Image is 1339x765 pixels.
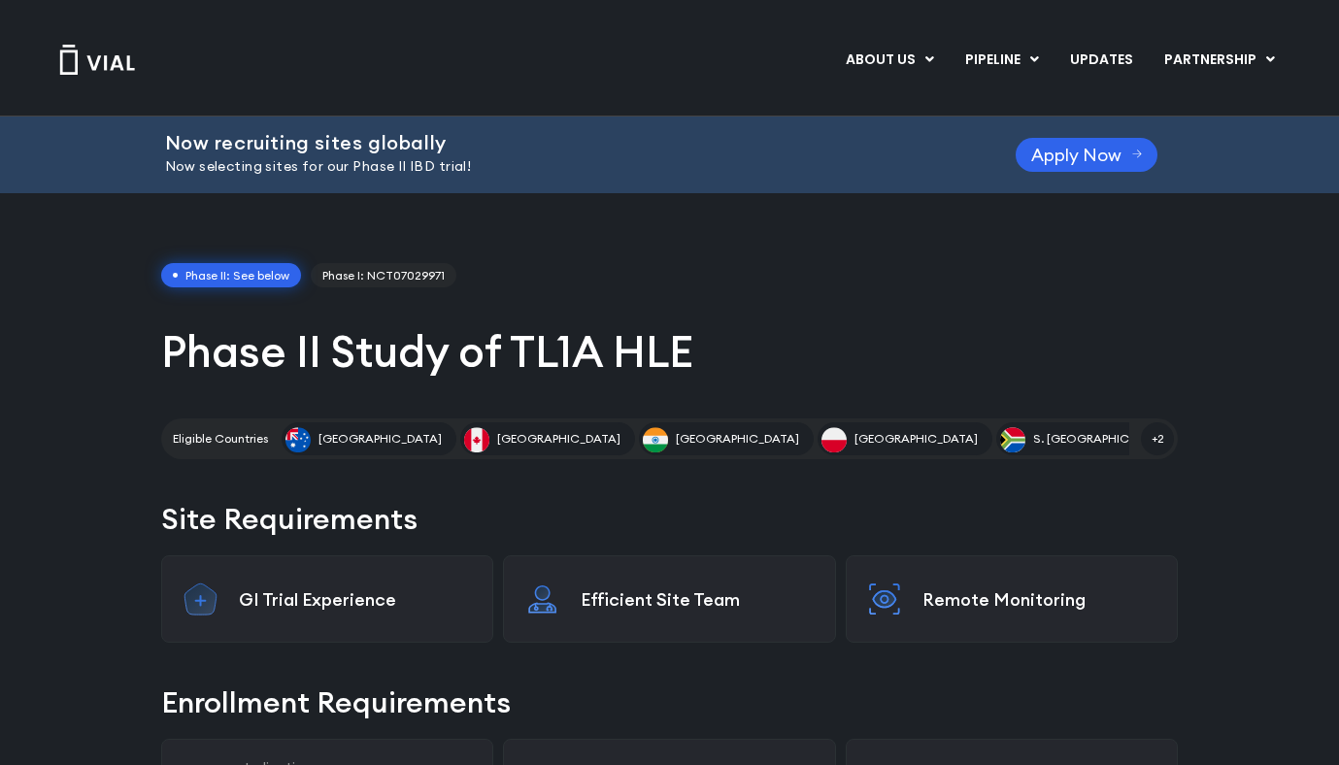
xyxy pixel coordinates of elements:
[285,427,311,452] img: Australia
[464,427,489,452] img: Canada
[161,323,1178,380] h1: Phase II Study of TL1A HLE
[239,588,474,611] p: GI Trial Experience
[318,430,442,448] span: [GEOGRAPHIC_DATA]
[643,427,668,452] img: India
[1000,427,1025,452] img: S. Africa
[1033,430,1170,448] span: S. [GEOGRAPHIC_DATA]
[821,427,847,452] img: Poland
[854,430,978,448] span: [GEOGRAPHIC_DATA]
[161,263,301,288] span: Phase II: See below
[1141,422,1174,455] span: +2
[922,588,1157,611] p: Remote Monitoring
[165,132,967,153] h2: Now recruiting sites globally
[165,156,967,178] p: Now selecting sites for our Phase II IBD trial!
[950,44,1054,77] a: PIPELINEMenu Toggle
[173,430,268,448] h2: Eligible Countries
[676,430,799,448] span: [GEOGRAPHIC_DATA]
[58,45,136,75] img: Vial Logo
[1031,148,1121,162] span: Apply Now
[830,44,949,77] a: ABOUT USMenu Toggle
[311,263,456,288] a: Phase I: NCT07029971
[1054,44,1148,77] a: UPDATES
[1016,138,1158,172] a: Apply Now
[161,498,1178,540] h2: Site Requirements
[1149,44,1290,77] a: PARTNERSHIPMenu Toggle
[497,430,620,448] span: [GEOGRAPHIC_DATA]
[161,682,1178,723] h2: Enrollment Requirements
[581,588,816,611] p: Efficient Site Team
